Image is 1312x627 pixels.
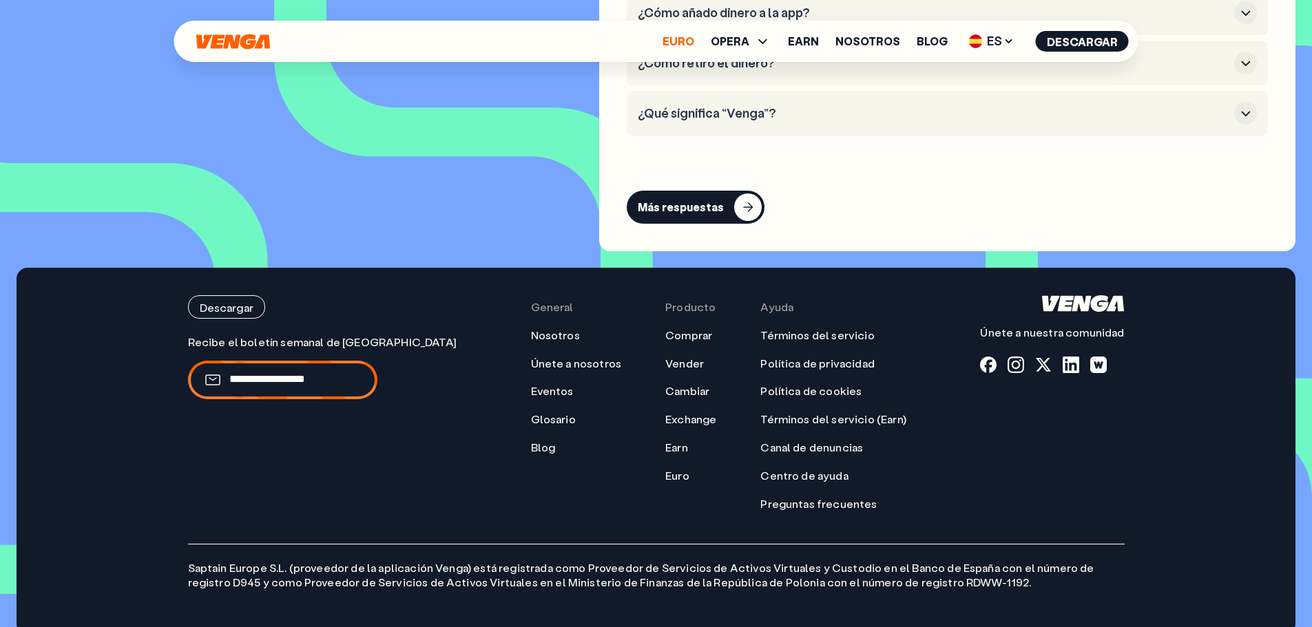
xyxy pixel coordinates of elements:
[980,326,1124,340] p: Únete a nuestra comunidad
[531,412,576,427] a: Glosario
[188,295,265,319] button: Descargar
[760,384,862,398] a: Política de cookies
[531,328,580,343] a: Nosotros
[711,33,771,50] span: OPERA
[188,295,457,319] a: Descargar
[1090,357,1107,373] a: warpcast
[1063,357,1079,373] a: linkedin
[760,469,848,483] a: Centro de ayuda
[638,106,1229,121] h3: ¿Qué significa “Venga”?
[665,357,704,371] a: Vender
[665,412,716,427] a: Exchange
[835,36,900,47] a: Nosotros
[638,102,1257,125] button: ¿Qué significa “Venga”?
[531,357,622,371] a: Únete a nosotros
[638,56,1229,71] h3: ¿Cómo retiro el dinero?
[760,412,906,427] a: Términos del servicio (Earn)
[188,335,457,350] p: Recibe el boletín semanal de [GEOGRAPHIC_DATA]
[788,36,819,47] a: Earn
[638,52,1257,74] button: ¿Cómo retiro el dinero?
[531,384,574,398] a: Eventos
[665,440,688,455] a: Earn
[760,497,877,511] a: Preguntas frecuentes
[1008,357,1024,373] a: instagram
[663,36,694,47] a: Euro
[638,6,1229,21] h3: ¿Cómo añado dinero a la app?
[760,357,875,371] a: Política de privacidad
[627,191,764,224] button: Más respuestas
[917,36,948,47] a: Blog
[760,300,793,315] span: Ayuda
[760,328,874,343] a: Términos del servicio
[1042,295,1124,312] svg: Inicio
[1036,31,1129,52] button: Descargar
[665,300,716,315] span: Producto
[711,36,749,47] span: OPERA
[969,34,983,48] img: flag-es
[964,30,1019,52] span: ES
[638,1,1257,24] button: ¿Cómo añado dinero a la app?
[531,300,574,315] span: General
[760,440,863,455] a: Canal de denuncias
[665,328,712,343] a: Comprar
[665,384,709,398] a: Cambiar
[638,200,724,214] div: Más respuestas
[1035,357,1052,373] a: x
[665,469,689,483] a: Euro
[188,544,1125,590] p: Saptain Europe S.L. (proveedor de la aplicación Venga) está registrada como Proveedor de Servicio...
[195,34,272,50] svg: Inicio
[531,440,556,455] a: Blog
[980,357,997,373] a: fb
